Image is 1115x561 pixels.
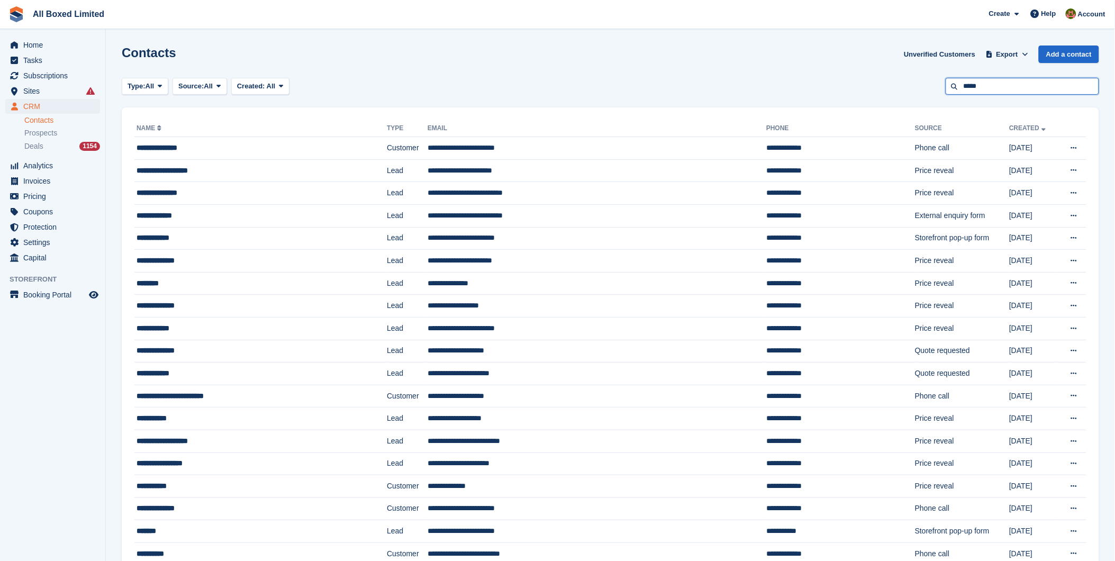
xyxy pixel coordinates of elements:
span: Create [989,8,1010,19]
span: Coupons [23,204,87,219]
span: CRM [23,99,87,114]
td: Lead [387,182,428,205]
a: menu [5,38,100,52]
td: [DATE] [1009,227,1058,250]
td: Lead [387,363,428,385]
span: Storefront [10,274,105,285]
h1: Contacts [122,46,176,60]
th: Type [387,120,428,137]
span: Type: [128,81,146,92]
a: menu [5,287,100,302]
td: Price reveal [915,159,1009,182]
span: Prospects [24,128,57,138]
button: Source: All [173,78,227,95]
a: menu [5,84,100,98]
td: Customer [387,475,428,498]
td: Lead [387,453,428,475]
a: Unverified Customers [900,46,980,63]
td: Price reveal [915,182,1009,205]
a: All Boxed Limited [29,5,108,23]
td: Price reveal [915,475,1009,498]
td: [DATE] [1009,363,1058,385]
a: Name [137,124,164,132]
td: Lead [387,408,428,430]
td: Price reveal [915,272,1009,295]
td: [DATE] [1009,272,1058,295]
span: Analytics [23,158,87,173]
td: Price reveal [915,408,1009,430]
span: Created: [237,82,265,90]
span: Source: [178,81,204,92]
td: Price reveal [915,430,1009,453]
img: stora-icon-8386f47178a22dfd0bd8f6a31ec36ba5ce8667c1dd55bd0f319d3a0aa187defe.svg [8,6,24,22]
span: All [146,81,155,92]
span: Invoices [23,174,87,188]
td: Quote requested [915,340,1009,363]
button: Type: All [122,78,168,95]
span: Subscriptions [23,68,87,83]
td: Quote requested [915,363,1009,385]
td: Lead [387,430,428,453]
span: Tasks [23,53,87,68]
a: Contacts [24,115,100,125]
a: menu [5,174,100,188]
div: 1154 [79,142,100,151]
a: menu [5,250,100,265]
td: [DATE] [1009,408,1058,430]
img: Sharon Hawkins [1066,8,1076,19]
td: Phone call [915,385,1009,408]
td: Lead [387,295,428,318]
td: Customer [387,385,428,408]
td: Phone call [915,497,1009,520]
td: [DATE] [1009,295,1058,318]
td: [DATE] [1009,385,1058,408]
td: Storefront pop-up form [915,520,1009,543]
span: Home [23,38,87,52]
td: [DATE] [1009,137,1058,160]
td: Price reveal [915,317,1009,340]
a: menu [5,189,100,204]
a: menu [5,158,100,173]
td: Customer [387,497,428,520]
span: All [204,81,213,92]
td: [DATE] [1009,250,1058,273]
td: Phone call [915,137,1009,160]
td: Storefront pop-up form [915,227,1009,250]
th: Phone [766,120,915,137]
a: menu [5,53,100,68]
a: menu [5,204,100,219]
a: menu [5,99,100,114]
span: Export [996,49,1018,60]
span: Booking Portal [23,287,87,302]
i: Smart entry sync failures have occurred [86,87,95,95]
th: Email [428,120,766,137]
td: [DATE] [1009,520,1058,543]
td: [DATE] [1009,430,1058,453]
a: Add a contact [1039,46,1099,63]
td: [DATE] [1009,475,1058,498]
span: Protection [23,220,87,234]
th: Source [915,120,1009,137]
a: Created [1009,124,1048,132]
td: External enquiry form [915,204,1009,227]
span: All [267,82,276,90]
td: [DATE] [1009,340,1058,363]
span: Account [1078,9,1105,20]
button: Created: All [231,78,289,95]
span: Deals [24,141,43,151]
td: Lead [387,159,428,182]
td: [DATE] [1009,182,1058,205]
a: Prospects [24,128,100,139]
span: Capital [23,250,87,265]
td: Lead [387,317,428,340]
td: Lead [387,204,428,227]
td: [DATE] [1009,204,1058,227]
a: menu [5,68,100,83]
a: menu [5,220,100,234]
td: Price reveal [915,250,1009,273]
td: [DATE] [1009,159,1058,182]
td: [DATE] [1009,497,1058,520]
td: Price reveal [915,453,1009,475]
a: Deals 1154 [24,141,100,152]
td: Lead [387,340,428,363]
